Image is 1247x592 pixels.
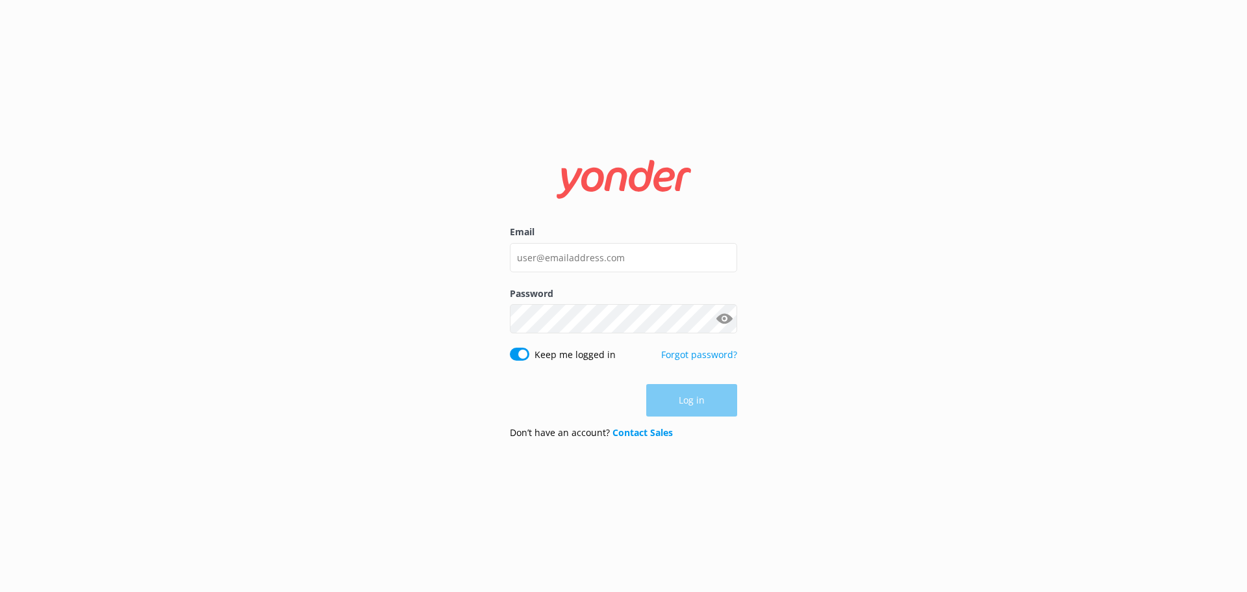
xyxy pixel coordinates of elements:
[510,243,737,272] input: user@emailaddress.com
[510,426,673,440] p: Don’t have an account?
[661,348,737,361] a: Forgot password?
[711,306,737,332] button: Show password
[535,348,616,362] label: Keep me logged in
[612,426,673,439] a: Contact Sales
[510,225,737,239] label: Email
[510,287,737,301] label: Password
